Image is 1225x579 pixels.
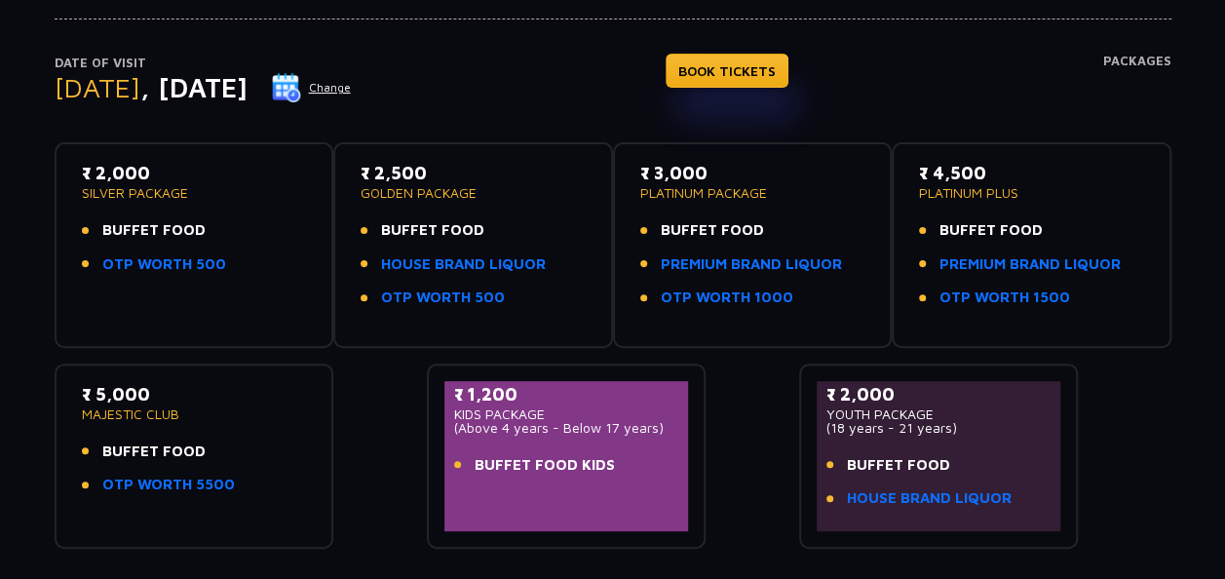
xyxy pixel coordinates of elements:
[102,253,226,276] a: OTP WORTH 500
[454,407,679,421] p: KIDS PACKAGE
[55,71,140,103] span: [DATE]
[102,474,235,496] a: OTP WORTH 5500
[361,160,586,186] p: ₹ 2,500
[381,287,505,309] a: OTP WORTH 500
[640,160,865,186] p: ₹ 3,000
[271,72,352,103] button: Change
[919,160,1144,186] p: ₹ 4,500
[102,441,206,463] span: BUFFET FOOD
[82,381,307,407] p: ₹ 5,000
[826,381,1052,407] p: ₹ 2,000
[381,253,546,276] a: HOUSE BRAND LIQUOR
[847,487,1012,510] a: HOUSE BRAND LIQUOR
[939,287,1070,309] a: OTP WORTH 1500
[826,407,1052,421] p: YOUTH PACKAGE
[82,186,307,200] p: SILVER PACKAGE
[55,54,352,73] p: Date of Visit
[82,407,307,421] p: MAJESTIC CLUB
[826,421,1052,435] p: (18 years - 21 years)
[1103,54,1171,124] h4: Packages
[140,71,248,103] span: , [DATE]
[640,186,865,200] p: PLATINUM PACKAGE
[475,454,615,477] span: BUFFET FOOD KIDS
[381,219,484,242] span: BUFFET FOOD
[454,381,679,407] p: ₹ 1,200
[939,219,1043,242] span: BUFFET FOOD
[361,186,586,200] p: GOLDEN PACKAGE
[666,54,788,88] a: BOOK TICKETS
[454,421,679,435] p: (Above 4 years - Below 17 years)
[661,287,793,309] a: OTP WORTH 1000
[919,186,1144,200] p: PLATINUM PLUS
[102,219,206,242] span: BUFFET FOOD
[82,160,307,186] p: ₹ 2,000
[939,253,1121,276] a: PREMIUM BRAND LIQUOR
[661,253,842,276] a: PREMIUM BRAND LIQUOR
[847,454,950,477] span: BUFFET FOOD
[661,219,764,242] span: BUFFET FOOD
